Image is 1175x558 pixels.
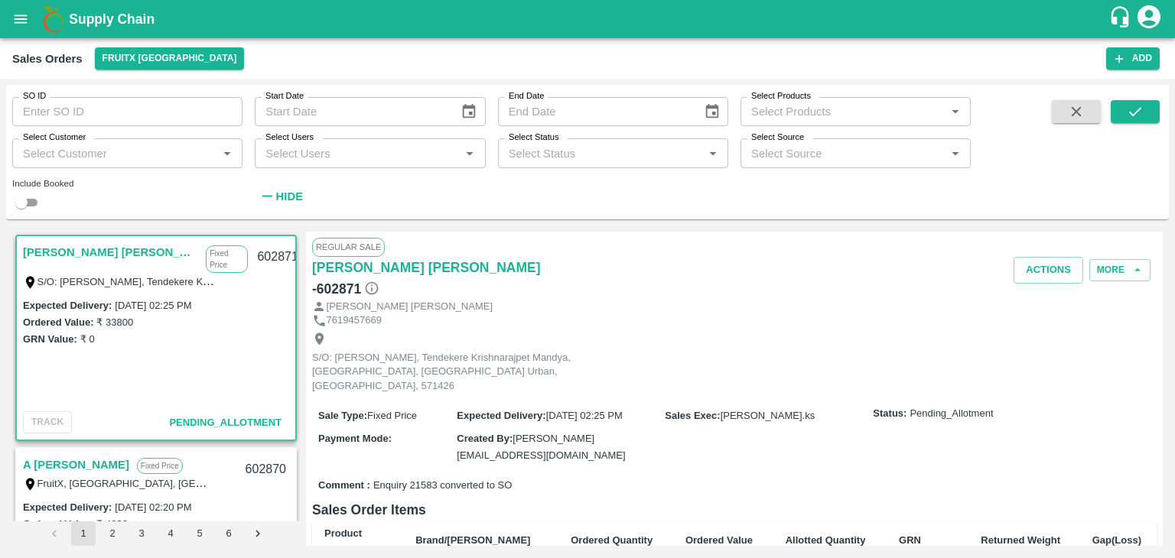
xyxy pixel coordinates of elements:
label: ₹ 0 [80,333,95,345]
button: Open [217,144,237,164]
button: Open [703,144,723,164]
input: Select Source [745,143,941,163]
button: More [1089,259,1151,281]
button: Go to page 4 [158,521,183,546]
button: Hide [255,183,307,209]
b: Supply Chain [69,11,155,27]
img: logo [38,4,69,34]
button: open drawer [3,2,38,37]
input: Select Status [503,143,698,163]
button: Go to page 5 [187,521,212,546]
button: Go to page 2 [100,521,125,546]
input: Select Customer [17,143,213,163]
label: Select Source [751,131,804,144]
h6: - 602871 [312,278,379,300]
b: Gap(Loss) [1092,534,1141,546]
input: End Date [498,97,692,126]
label: GRN Value: [23,333,77,345]
button: Go to page 6 [216,521,241,546]
label: Select Status [509,131,559,144]
label: ₹ 33800 [96,316,133,328]
h6: Sales Order Items [312,499,1157,521]
button: Choose date [454,97,483,126]
b: Brand/[PERSON_NAME] [415,534,530,546]
div: Include Booked [12,177,242,190]
label: S/O: [PERSON_NAME], Tendekere Krishnarajpet Mandya, [GEOGRAPHIC_DATA], [GEOGRAPHIC_DATA] Urban, [... [37,275,689,287]
button: Open [946,144,965,164]
button: Go to next page [246,521,270,546]
button: Actions [1014,257,1083,284]
div: Sales Orders [12,49,83,69]
b: Allotted Quantity [786,534,866,546]
span: [DATE] 02:25 PM [546,410,623,421]
label: Sales Exec : [665,410,720,421]
label: Expected Delivery : [23,300,112,311]
p: [PERSON_NAME] [PERSON_NAME] [327,300,493,314]
div: account of current user [1135,3,1163,35]
label: FruitX, [GEOGRAPHIC_DATA], [GEOGRAPHIC_DATA] Urban, [GEOGRAPHIC_DATA] [37,477,421,489]
b: Product [324,527,362,539]
span: Fixed Price [367,410,417,421]
button: Add [1106,47,1160,70]
span: Enquiry 21583 converted to SO [373,479,512,493]
label: Comment : [318,479,370,493]
label: Status: [873,407,906,421]
input: Select Products [745,102,941,122]
b: Ordered Value [685,534,753,546]
input: Start Date [255,97,448,126]
p: Fixed Price [206,245,248,273]
button: Open [946,102,965,122]
label: SO ID [23,90,46,102]
span: Regular Sale [312,238,385,256]
label: End Date [509,90,544,102]
input: Enter SO ID [12,97,242,126]
label: Payment Mode : [318,433,392,444]
label: Created By : [457,433,513,444]
p: Fixed Price [137,458,183,474]
a: Supply Chain [69,8,1108,30]
p: 7619457669 [327,313,382,328]
strong: Hide [276,190,303,203]
span: [PERSON_NAME].ks [721,410,815,421]
button: Go to page 3 [129,521,154,546]
button: Choose date [698,97,727,126]
button: Open [460,144,480,164]
label: Expected Delivery : [23,501,112,513]
b: Ordered Quantity [571,534,653,546]
b: GRN [899,534,921,546]
span: Pending_Allotment [169,417,282,428]
nav: pagination navigation [40,521,272,546]
label: Select Products [751,90,811,102]
span: [PERSON_NAME][EMAIL_ADDRESS][DOMAIN_NAME] [457,433,625,461]
a: A [PERSON_NAME] [23,455,129,475]
label: Expected Delivery : [457,410,545,421]
label: Ordered Value: [23,518,93,530]
button: Select DC [95,47,245,70]
label: Select Users [265,131,314,144]
label: [DATE] 02:25 PM [115,300,191,311]
div: 602870 [236,452,295,488]
div: 602871 [248,239,307,275]
a: [PERSON_NAME] [PERSON_NAME] [312,257,541,278]
div: SKU [324,542,391,556]
a: [PERSON_NAME] [PERSON_NAME] [23,242,198,262]
div: customer-support [1108,5,1135,33]
input: Select Users [259,143,455,163]
label: Ordered Value: [23,316,93,328]
label: Sale Type : [318,410,367,421]
label: [DATE] 02:20 PM [115,501,191,513]
label: ₹ 4800 [96,518,128,530]
label: Select Customer [23,131,86,144]
p: S/O: [PERSON_NAME], Tendekere Krishnarajpet Mandya, [GEOGRAPHIC_DATA], [GEOGRAPHIC_DATA] Urban, [... [312,351,656,394]
span: Pending_Allotment [910,407,993,421]
button: page 1 [71,521,96,546]
label: Start Date [265,90,304,102]
b: Returned Weight [981,534,1060,546]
